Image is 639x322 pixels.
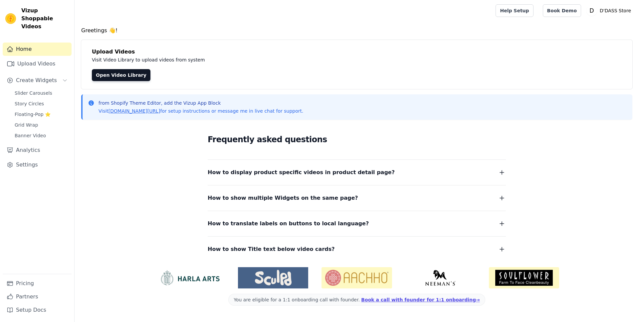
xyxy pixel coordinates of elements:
p: from Shopify Theme Editor, add the Vizup App Block [99,100,303,106]
button: How to display product specific videos in product detail page? [208,168,506,177]
span: Grid Wrap [15,122,38,128]
a: Home [3,43,72,56]
p: D'DASS Store [597,5,634,17]
button: How to show multiple Widgets on the same page? [208,193,506,203]
span: How to show multiple Widgets on the same page? [208,193,358,203]
a: Grid Wrap [11,120,72,130]
span: Slider Carousels [15,90,52,96]
h4: Upload Videos [92,48,622,56]
a: [DOMAIN_NAME][URL] [108,108,160,114]
a: Partners [3,290,72,303]
text: D [589,7,594,14]
img: Neeman's [405,270,476,286]
a: Book a call with founder for 1:1 onboarding [361,297,480,302]
img: Sculpd US [238,270,308,286]
h2: Frequently asked questions [208,133,506,146]
a: Pricing [3,277,72,290]
img: HarlaArts [154,270,225,286]
a: Story Circles [11,99,72,108]
button: D D'DASS Store [586,5,634,17]
button: Create Widgets [3,74,72,87]
span: How to show Title text below video cards? [208,245,335,254]
a: Help Setup [496,4,533,17]
h4: Greetings 👋! [81,27,632,35]
a: Floating-Pop ⭐ [11,110,72,119]
span: How to display product specific videos in product detail page? [208,168,395,177]
span: Create Widgets [16,76,57,84]
span: Banner Video [15,132,46,139]
span: Floating-Pop ⭐ [15,111,51,118]
a: Upload Videos [3,57,72,70]
button: How to translate labels on buttons to local language? [208,219,506,228]
span: How to translate labels on buttons to local language? [208,219,369,228]
a: Setup Docs [3,303,72,317]
button: How to show Title text below video cards? [208,245,506,254]
span: Vizup Shoppable Videos [21,7,69,31]
a: Banner Video [11,131,72,140]
span: Story Circles [15,100,44,107]
img: Vizup [5,13,16,24]
p: Visit for setup instructions or message me in live chat for support. [99,108,303,114]
a: Open Video Library [92,69,150,81]
img: Aachho [321,267,392,288]
a: Slider Carousels [11,88,72,98]
p: Visit Video Library to upload videos from system [92,56,390,64]
a: Settings [3,158,72,171]
a: Analytics [3,144,72,157]
img: Soulflower [489,267,559,288]
a: Book Demo [543,4,581,17]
